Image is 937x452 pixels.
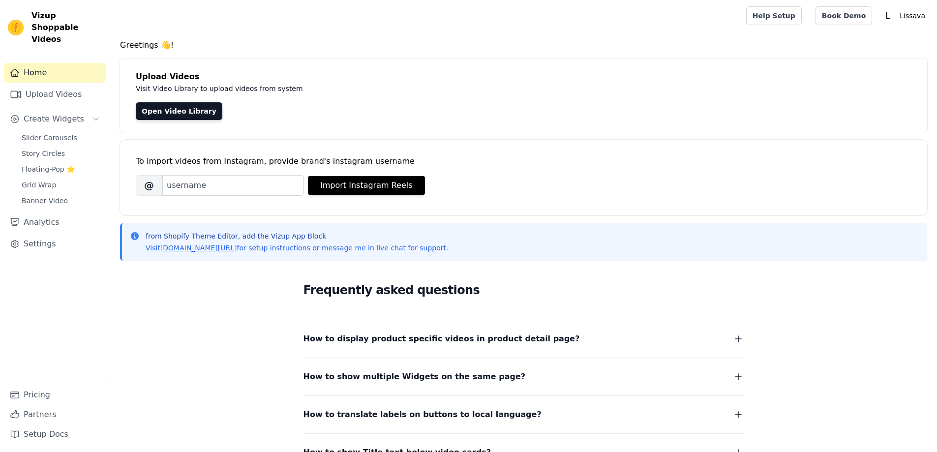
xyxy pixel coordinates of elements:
[880,7,929,25] button: L Lissava
[303,408,542,422] span: How to translate labels on buttons to local language?
[136,83,576,94] p: Visit Video Library to upload videos from system
[308,176,425,195] button: Import Instagram Reels
[24,113,84,125] span: Create Widgets
[896,7,929,25] p: Lissava
[4,212,106,232] a: Analytics
[4,234,106,254] a: Settings
[4,85,106,104] a: Upload Videos
[303,370,526,384] span: How to show multiple Widgets on the same page?
[16,178,106,192] a: Grid Wrap
[303,408,744,422] button: How to translate labels on buttons to local language?
[303,332,580,346] span: How to display product specific videos in product detail page?
[16,194,106,208] a: Banner Video
[22,164,75,174] span: Floating-Pop ⭐
[22,149,65,158] span: Story Circles
[4,424,106,444] a: Setup Docs
[160,244,237,252] a: [DOMAIN_NAME][URL]
[816,6,872,25] a: Book Demo
[136,155,911,167] div: To import videos from Instagram, provide brand's instagram username
[885,11,890,21] text: L
[4,63,106,83] a: Home
[146,231,448,241] p: from Shopify Theme Editor, add the Vizup App Block
[136,175,162,196] span: @
[16,131,106,145] a: Slider Carousels
[120,39,927,51] h4: Greetings 👋!
[136,102,222,120] a: Open Video Library
[16,162,106,176] a: Floating-Pop ⭐
[4,109,106,129] button: Create Widgets
[22,133,77,143] span: Slider Carousels
[146,243,448,253] p: Visit for setup instructions or message me in live chat for support.
[136,71,911,83] h4: Upload Videos
[4,385,106,405] a: Pricing
[4,405,106,424] a: Partners
[16,147,106,160] a: Story Circles
[303,280,744,300] h2: Frequently asked questions
[162,175,304,196] input: username
[746,6,802,25] a: Help Setup
[22,180,56,190] span: Grid Wrap
[303,370,744,384] button: How to show multiple Widgets on the same page?
[22,196,68,206] span: Banner Video
[8,20,24,35] img: Vizup
[31,10,102,45] span: Vizup Shoppable Videos
[303,332,744,346] button: How to display product specific videos in product detail page?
